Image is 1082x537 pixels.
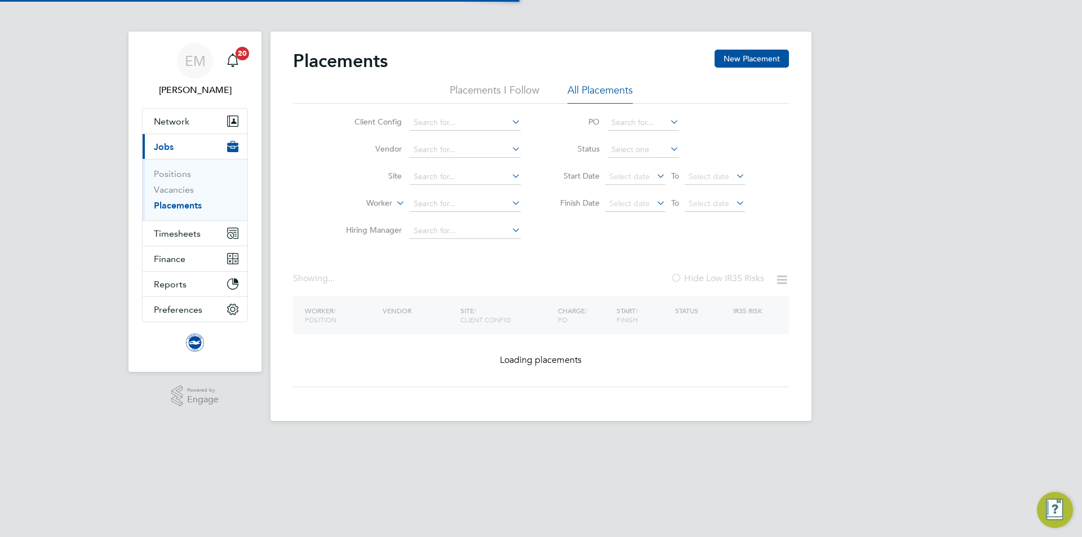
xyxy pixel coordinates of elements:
[143,221,247,246] button: Timesheets
[410,223,521,239] input: Search for...
[187,395,219,405] span: Engage
[293,273,337,285] div: Showing
[221,43,244,79] a: 20
[154,116,189,127] span: Network
[607,142,679,158] input: Select one
[185,54,206,68] span: EM
[143,297,247,322] button: Preferences
[154,304,202,315] span: Preferences
[154,141,174,152] span: Jobs
[549,171,600,181] label: Start Date
[154,200,202,211] a: Placements
[143,134,247,159] button: Jobs
[607,115,679,131] input: Search for...
[154,228,201,239] span: Timesheets
[410,169,521,185] input: Search for...
[450,83,539,104] li: Placements I Follow
[154,254,185,264] span: Finance
[143,159,247,220] div: Jobs
[143,246,247,271] button: Finance
[609,198,650,208] span: Select date
[154,184,194,195] a: Vacancies
[328,273,335,284] span: ...
[668,168,682,183] span: To
[410,115,521,131] input: Search for...
[327,198,392,209] label: Worker
[337,117,402,127] label: Client Config
[143,109,247,134] button: Network
[337,144,402,154] label: Vendor
[549,144,600,154] label: Status
[143,272,247,296] button: Reports
[142,83,248,97] span: Edyta Marchant
[128,32,261,372] nav: Main navigation
[671,273,764,284] label: Hide Low IR35 Risks
[186,334,204,352] img: brightonandhovealbion-logo-retina.png
[171,385,219,407] a: Powered byEngage
[154,279,187,290] span: Reports
[410,142,521,158] input: Search for...
[337,225,402,235] label: Hiring Manager
[142,334,248,352] a: Go to home page
[410,196,521,212] input: Search for...
[337,171,402,181] label: Site
[187,385,219,395] span: Powered by
[154,168,191,179] a: Positions
[567,83,633,104] li: All Placements
[1037,492,1073,528] button: Engage Resource Center
[689,198,729,208] span: Select date
[549,117,600,127] label: PO
[689,171,729,181] span: Select date
[668,196,682,210] span: To
[715,50,789,68] button: New Placement
[549,198,600,208] label: Finish Date
[609,171,650,181] span: Select date
[142,43,248,97] a: EM[PERSON_NAME]
[236,47,249,60] span: 20
[293,50,388,72] h2: Placements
